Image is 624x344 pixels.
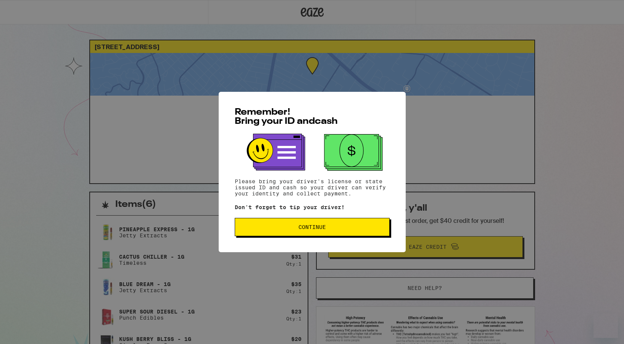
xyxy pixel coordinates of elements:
[235,218,390,236] button: Continue
[298,224,326,230] span: Continue
[235,204,390,210] p: Don't forget to tip your driver!
[235,178,390,197] p: Please bring your driver's license or state issued ID and cash so your driver can verify your ide...
[235,108,338,126] span: Remember! Bring your ID and cash
[593,314,618,338] iframe: Button to launch messaging window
